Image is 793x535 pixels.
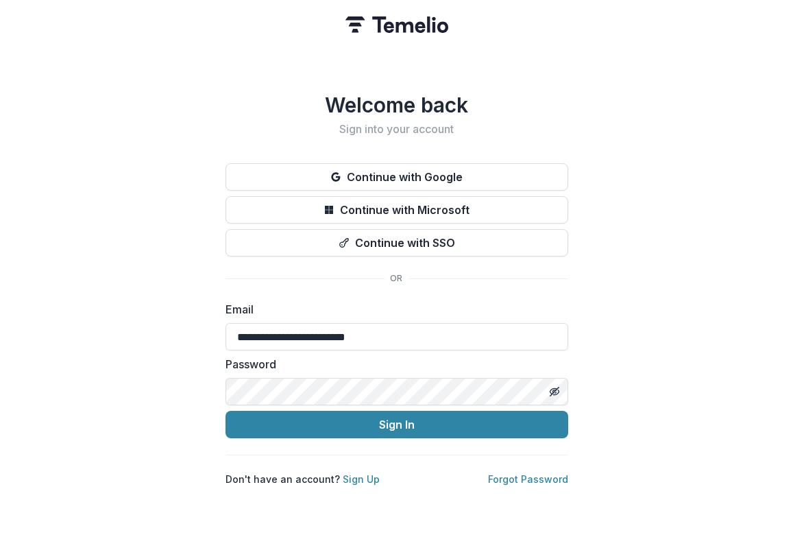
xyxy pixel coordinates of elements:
[225,163,568,191] button: Continue with Google
[488,473,568,485] a: Forgot Password
[225,123,568,136] h2: Sign into your account
[225,472,380,486] p: Don't have an account?
[345,16,448,33] img: Temelio
[225,196,568,224] button: Continue with Microsoft
[225,229,568,257] button: Continue with SSO
[343,473,380,485] a: Sign Up
[225,93,568,117] h1: Welcome back
[544,381,565,403] button: Toggle password visibility
[225,411,568,438] button: Sign In
[225,301,560,318] label: Email
[225,356,560,372] label: Password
